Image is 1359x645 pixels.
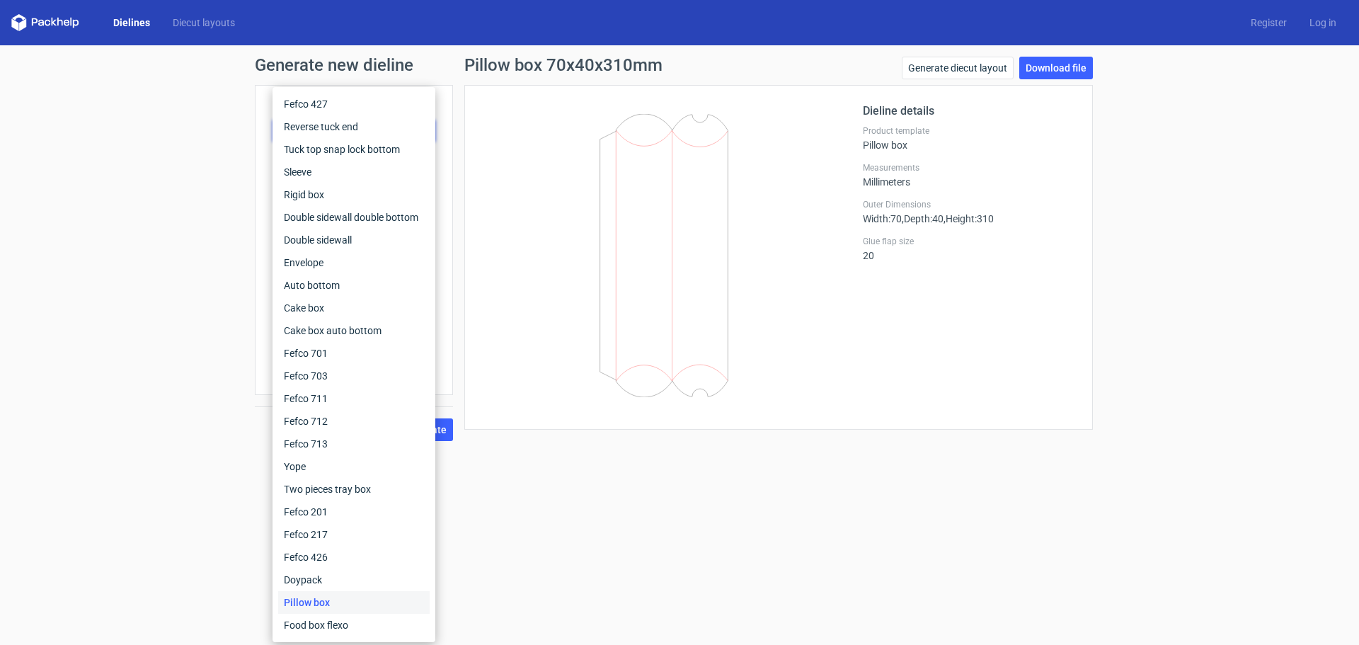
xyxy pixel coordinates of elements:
div: Fefco 712 [278,410,430,433]
div: Auto bottom [278,274,430,297]
div: Rigid box [278,183,430,206]
div: Fefco 426 [278,546,430,569]
div: Double sidewall double bottom [278,206,430,229]
div: 20 [863,236,1075,261]
span: Width : 70 [863,213,902,224]
a: Generate diecut layout [902,57,1014,79]
h1: Pillow box 70x40x310mm [464,57,663,74]
div: Fefco 427 [278,93,430,115]
a: Download file [1019,57,1093,79]
div: Cake box [278,297,430,319]
div: Pillow box [863,125,1075,151]
div: Cake box auto bottom [278,319,430,342]
label: Measurements [863,162,1075,173]
h1: Generate new dieline [255,57,1104,74]
a: Log in [1298,16,1348,30]
div: Fefco 201 [278,501,430,523]
span: , Height : 310 [944,213,994,224]
a: Diecut layouts [161,16,246,30]
h2: Dieline details [863,103,1075,120]
div: Reverse tuck end [278,115,430,138]
div: Food box flexo [278,614,430,637]
div: Two pieces tray box [278,478,430,501]
div: Fefco 713 [278,433,430,455]
div: Fefco 703 [278,365,430,387]
label: Glue flap size [863,236,1075,247]
div: Fefco 217 [278,523,430,546]
div: Fefco 711 [278,387,430,410]
div: Yope [278,455,430,478]
div: Double sidewall [278,229,430,251]
div: Fefco 701 [278,342,430,365]
label: Outer Dimensions [863,199,1075,210]
div: Pillow box [278,591,430,614]
span: , Depth : 40 [902,213,944,224]
div: Envelope [278,251,430,274]
div: Tuck top snap lock bottom [278,138,430,161]
a: Dielines [102,16,161,30]
div: Sleeve [278,161,430,183]
a: Register [1239,16,1298,30]
div: Doypack [278,569,430,591]
div: Millimeters [863,162,1075,188]
label: Product template [863,125,1075,137]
